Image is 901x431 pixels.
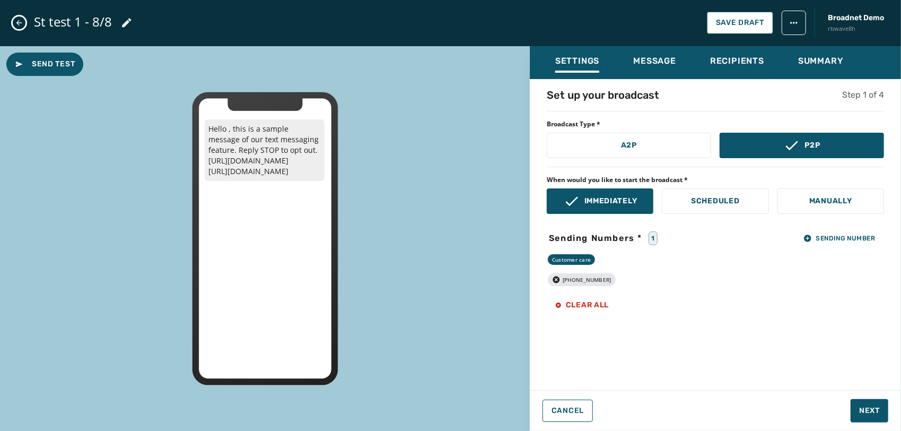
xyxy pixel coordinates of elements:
[662,188,768,214] button: Scheduled
[547,188,653,214] button: Immediately
[842,89,884,101] h5: Step 1 of 4
[691,196,739,206] p: Scheduled
[710,56,764,66] span: Recipients
[795,231,884,246] button: Sending Number
[777,188,884,214] button: Manually
[205,119,325,181] p: Hello , this is a sample message of our text messaging feature. Reply STOP to opt out. [URL][DOMA...
[851,399,888,423] button: Next
[555,56,599,66] span: Settings
[621,140,637,151] p: A2P
[547,133,711,158] button: A2P
[547,232,644,245] span: Sending Numbers *
[798,56,844,66] span: Summary
[584,196,637,206] p: Immediately
[548,254,595,265] div: Customer care
[716,19,764,27] span: Save Draft
[633,56,676,66] span: Message
[555,301,609,309] span: Clear all
[809,196,852,206] p: Manually
[702,50,773,75] button: Recipients
[543,400,593,422] button: Cancel
[547,88,659,102] h4: Set up your broadcast
[828,24,884,33] span: rbwave8h
[707,12,773,34] button: Save Draft
[859,406,880,416] span: Next
[828,13,884,23] span: Broadnet Demo
[547,50,608,75] button: Settings
[804,140,820,151] p: P2P
[720,133,884,158] button: P2P
[790,50,852,75] button: Summary
[803,234,876,243] span: Sending Number
[649,231,658,245] div: 1
[625,50,685,75] button: Message
[548,273,616,286] div: [PHONE_NUMBER]
[547,176,884,184] span: When would you like to start the broadcast *
[547,120,884,128] span: Broadcast Type *
[782,11,806,35] button: broadcast action menu
[547,295,617,316] button: Clear all
[552,407,584,415] span: Cancel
